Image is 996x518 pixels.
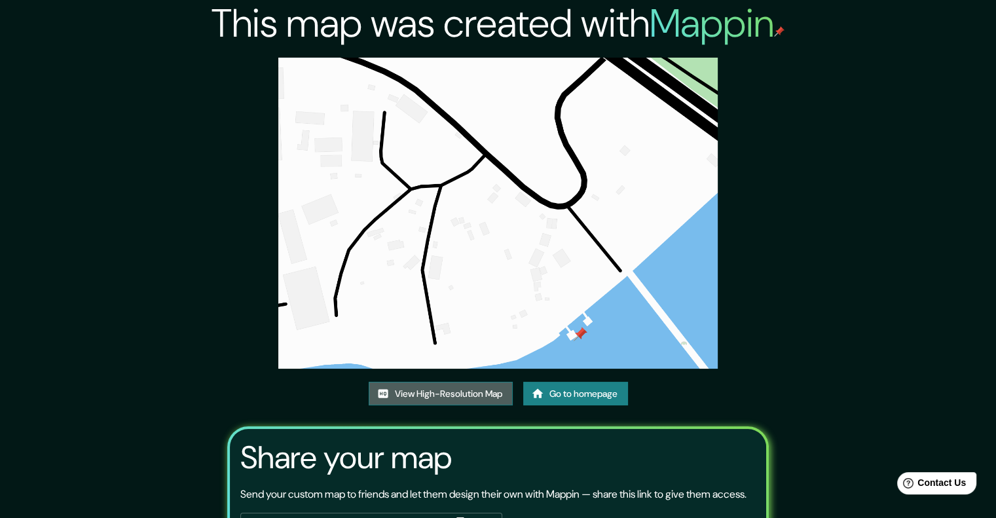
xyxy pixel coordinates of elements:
[278,58,718,369] img: created-map
[369,382,513,406] a: View High-Resolution Map
[523,382,628,406] a: Go to homepage
[240,439,452,476] h3: Share your map
[879,467,982,504] iframe: Help widget launcher
[240,487,747,502] p: Send your custom map to friends and let them design their own with Mappin — share this link to gi...
[774,26,784,37] img: mappin-pin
